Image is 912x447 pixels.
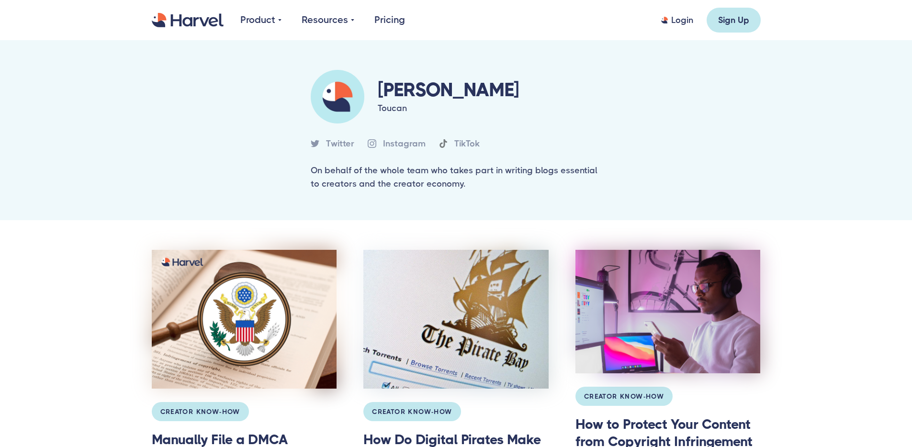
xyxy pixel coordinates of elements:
[374,13,405,27] a: Pricing
[311,137,354,150] a: Twitter
[302,13,348,27] div: Resources
[584,390,664,403] div: Creator Know-How
[152,13,224,28] a: home
[671,14,693,26] div: Login
[575,387,673,406] a: Creator Know-How
[383,137,426,150] div: Instagram
[363,402,461,421] a: Creator Know-How
[160,405,240,418] div: Creator Know-How
[240,13,281,27] div: Product
[378,78,519,101] h1: [PERSON_NAME]
[718,14,749,26] div: Sign Up
[707,8,761,33] a: Sign Up
[439,137,480,150] a: TikTok
[661,14,693,26] a: Login
[152,402,249,421] a: Creator Know-How
[454,137,480,150] div: TikTok
[326,137,354,150] div: Twitter
[240,13,275,27] div: Product
[311,164,602,190] div: On behalf of the whole team who takes part in writing blogs essential to creators and the creator...
[378,101,519,115] div: Toucan
[368,137,426,150] a: Instagram
[439,139,448,148] img: TikTok Icon Logo
[302,13,354,27] div: Resources
[372,405,452,418] div: Creator Know-How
